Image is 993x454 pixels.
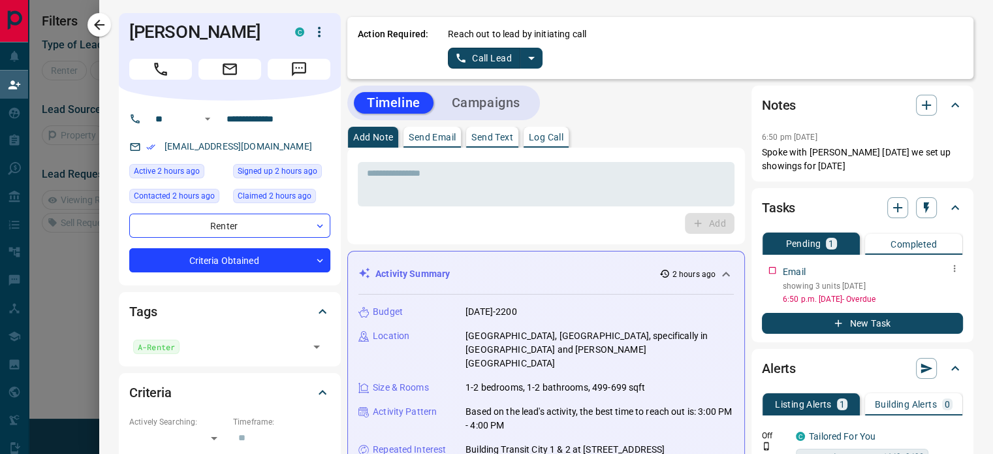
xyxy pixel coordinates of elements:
p: 6:50 pm [DATE] [762,133,817,142]
p: 1 [840,400,845,409]
h2: Tags [129,301,157,322]
p: Activity Pattern [373,405,437,419]
svg: Push Notification Only [762,442,771,451]
div: Wed Aug 13 2025 [233,189,330,207]
h2: Criteria [129,382,172,403]
p: Listing Alerts [775,400,832,409]
div: Wed Aug 13 2025 [129,189,227,207]
p: Action Required: [358,27,428,69]
h2: Notes [762,95,796,116]
h1: [PERSON_NAME] [129,22,276,42]
span: Message [268,59,330,80]
p: Timeframe: [233,416,330,428]
svg: Email Verified [146,142,155,152]
div: Wed Aug 13 2025 [233,164,330,182]
p: 1 [828,239,834,248]
button: Open [307,338,326,356]
p: 0 [945,400,950,409]
p: Completed [891,240,937,249]
div: Alerts [762,353,963,384]
span: Contacted 2 hours ago [134,189,215,203]
p: Budget [373,305,403,319]
a: [EMAIL_ADDRESS][DOMAIN_NAME] [165,141,312,152]
p: Building Alerts [875,400,937,409]
a: Tailored For You [809,431,875,442]
div: Renter [129,214,330,238]
div: Tags [129,296,330,327]
button: Open [200,111,215,127]
span: Active 2 hours ago [134,165,200,178]
p: showing 3 units [DATE] [783,280,963,292]
p: Based on the lead's activity, the best time to reach out is: 3:00 PM - 4:00 PM [465,405,734,432]
p: Log Call [529,133,563,142]
div: Criteria Obtained [129,248,330,272]
div: Criteria [129,377,330,408]
p: Pending [785,239,821,248]
p: Send Text [471,133,513,142]
div: Notes [762,89,963,121]
h2: Tasks [762,197,795,218]
button: Call Lead [448,48,520,69]
p: Reach out to lead by initiating call [448,27,586,41]
h2: Alerts [762,358,796,379]
p: Spoke with [PERSON_NAME] [DATE] we set up showings for [DATE] [762,146,963,173]
button: Timeline [354,92,433,114]
button: New Task [762,313,963,334]
p: [DATE]-2200 [465,305,516,319]
div: condos.ca [295,27,304,37]
div: condos.ca [796,432,805,441]
p: Actively Searching: [129,416,227,428]
p: 6:50 p.m. [DATE] - Overdue [783,293,963,305]
div: Wed Aug 13 2025 [129,164,227,182]
button: Campaigns [439,92,533,114]
div: Activity Summary2 hours ago [358,262,734,286]
p: [GEOGRAPHIC_DATA], [GEOGRAPHIC_DATA], specifically in [GEOGRAPHIC_DATA] and [PERSON_NAME][GEOGRAP... [465,329,734,370]
p: Off [762,430,788,442]
p: 2 hours ago [672,268,716,280]
p: 1-2 bedrooms, 1-2 bathrooms, 499-699 sqft [465,381,645,395]
div: Tasks [762,192,963,223]
p: Size & Rooms [373,381,429,395]
p: Send Email [409,133,456,142]
p: Location [373,329,409,343]
span: Claimed 2 hours ago [238,189,311,203]
span: Signed up 2 hours ago [238,165,317,178]
div: split button [448,48,543,69]
p: Email [783,265,806,279]
span: A-Renter [138,340,175,353]
span: Call [129,59,192,80]
p: Add Note [353,133,393,142]
span: Email [198,59,261,80]
p: Activity Summary [375,267,450,281]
